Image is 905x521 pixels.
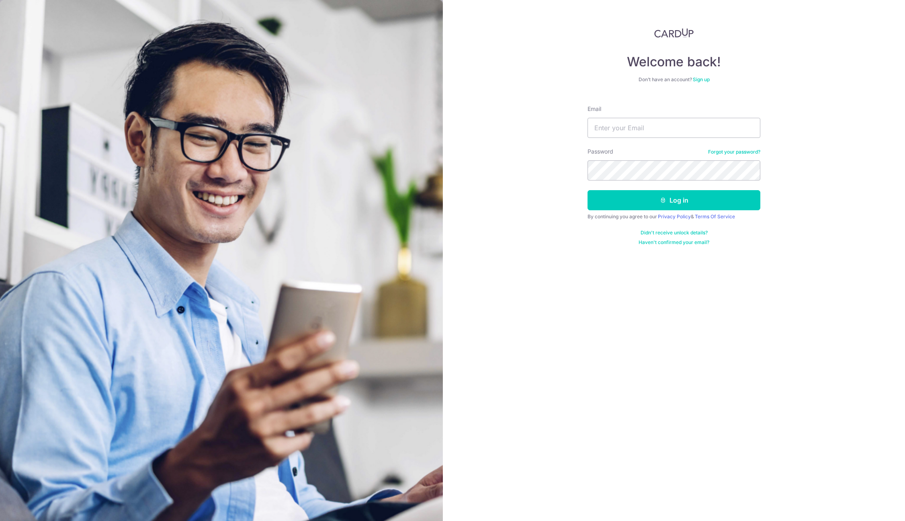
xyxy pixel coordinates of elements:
a: Sign up [693,76,710,82]
input: Enter your Email [588,118,760,138]
a: Forgot your password? [708,149,760,155]
label: Password [588,148,613,156]
img: CardUp Logo [654,28,694,38]
a: Didn't receive unlock details? [641,230,708,236]
div: By continuing you agree to our & [588,213,760,220]
button: Log in [588,190,760,210]
div: Don’t have an account? [588,76,760,83]
a: Haven't confirmed your email? [639,239,709,246]
a: Terms Of Service [695,213,735,219]
label: Email [588,105,601,113]
a: Privacy Policy [658,213,691,219]
h4: Welcome back! [588,54,760,70]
